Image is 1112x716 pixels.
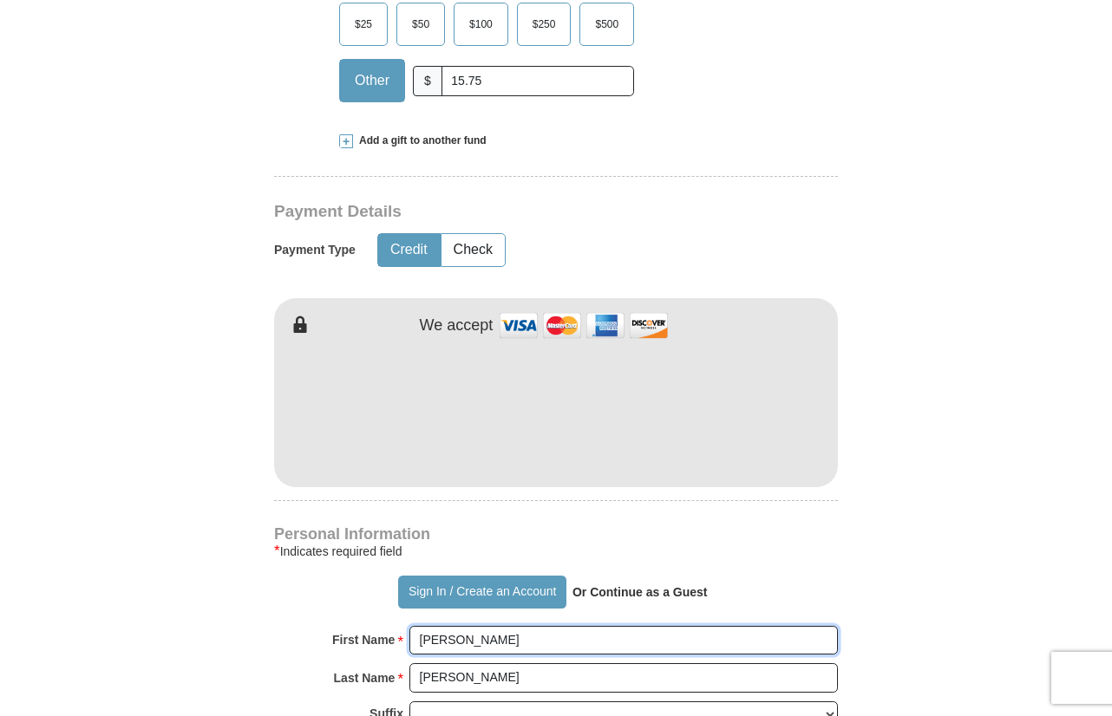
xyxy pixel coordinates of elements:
span: $100 [461,11,501,37]
span: $25 [346,11,381,37]
h4: Personal Information [274,527,838,541]
button: Sign In / Create an Account [398,576,566,609]
span: $50 [403,11,438,37]
strong: Last Name [334,666,396,690]
div: Indicates required field [274,541,838,562]
span: $ [413,66,442,96]
img: credit cards accepted [497,307,670,344]
button: Credit [378,234,440,266]
h3: Payment Details [274,202,716,222]
span: Add a gift to another fund [353,133,487,148]
strong: Or Continue as a Guest [572,585,708,599]
h4: We accept [420,316,494,335]
span: $500 [586,11,627,37]
button: Check [442,234,505,266]
strong: First Name [332,628,395,652]
input: Other Amount [442,66,634,96]
span: $250 [524,11,565,37]
span: Other [346,68,398,94]
h5: Payment Type [274,243,356,257]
